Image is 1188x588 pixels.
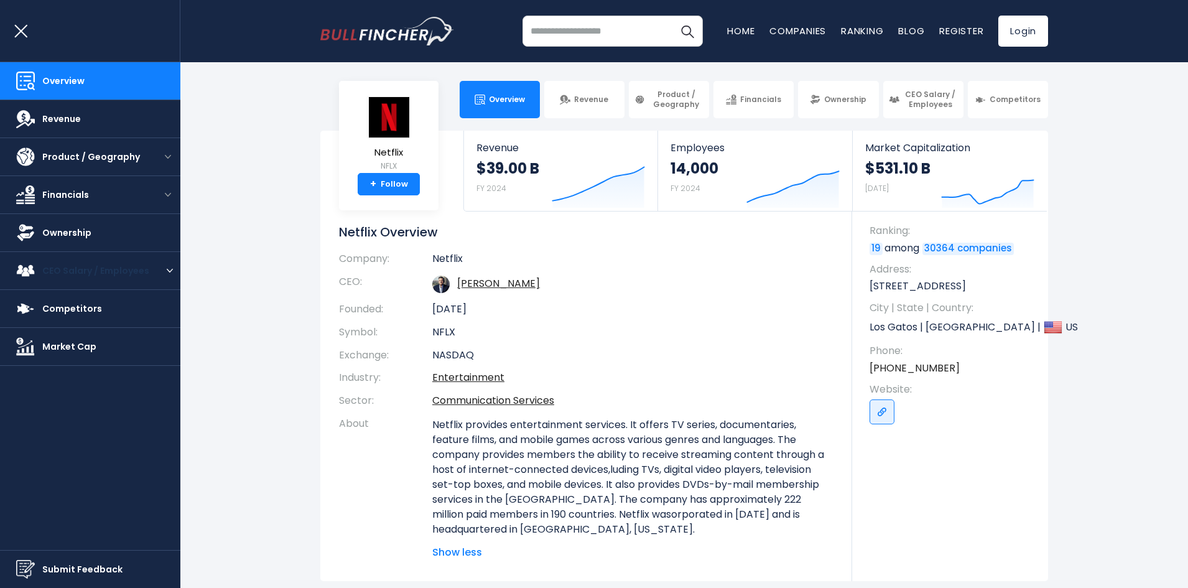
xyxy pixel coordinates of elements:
[769,24,826,37] a: Companies
[865,142,1034,154] span: Market Capitalization
[366,96,411,174] a: Netflix NFLX
[476,159,539,178] strong: $39.00 B
[671,159,718,178] strong: 14,000
[990,95,1041,105] span: Competitors
[870,241,1036,255] p: among
[922,243,1014,255] a: 30364 companies
[713,81,794,118] a: Financials
[870,263,1036,276] span: Address:
[339,298,432,321] th: Founded:
[16,223,35,242] img: Ownership
[629,81,709,118] a: Product / Geography
[870,301,1036,315] span: City | State | Country:
[42,302,102,315] span: Competitors
[658,131,852,211] a: Employees 14,000 FY 2024
[649,90,703,109] span: Product / Geography
[870,224,1036,238] span: Ranking:
[42,340,96,353] span: Market Cap
[42,189,89,202] span: Financials
[432,370,504,385] a: Entertainment
[865,183,889,194] small: [DATE]
[671,142,839,154] span: Employees
[42,264,149,278] span: CEO Salary / Employees
[42,151,140,164] span: Product / Geography
[865,159,930,178] strong: $531.10 B
[998,16,1048,47] a: Login
[870,318,1036,337] p: Los Gatos | [GEOGRAPHIC_DATA] | US
[460,81,540,118] a: Overview
[432,545,833,560] span: Show less
[155,154,180,160] button: open menu
[476,142,645,154] span: Revenue
[432,298,833,321] td: [DATE]
[370,179,376,190] strong: +
[464,131,657,211] a: Revenue $39.00 B FY 2024
[339,413,432,560] th: About
[42,75,85,88] span: Overview
[939,24,983,37] a: Register
[574,95,608,105] span: Revenue
[159,268,180,274] button: open menu
[740,95,781,105] span: Financials
[155,192,180,198] button: open menu
[671,183,700,194] small: FY 2024
[432,253,833,271] td: Netflix
[320,17,454,45] img: bullfincher logo
[903,90,958,109] span: CEO Salary / Employees
[489,95,525,105] span: Overview
[870,344,1036,358] span: Phone:
[339,366,432,390] th: Industry:
[798,81,878,118] a: Ownership
[339,224,833,240] h1: Netflix Overview
[42,226,91,240] span: Ownership
[432,344,833,367] td: NASDAQ
[457,276,540,291] a: ceo
[339,271,432,298] th: CEO:
[870,383,1036,396] span: Website:
[870,399,894,424] a: Go to link
[432,393,554,408] a: Communication Services
[870,279,1036,293] p: [STREET_ADDRESS]
[339,344,432,367] th: Exchange:
[320,17,454,45] a: Go to homepage
[841,24,883,37] a: Ranking
[339,390,432,413] th: Sector:
[339,321,432,344] th: Symbol:
[727,24,754,37] a: Home
[432,418,833,537] p: Netflix provides entertainment services. It offers TV series, documentaries, feature films, and m...
[367,147,411,158] span: Netflix
[672,16,703,47] button: Search
[968,81,1048,118] a: Competitors
[870,362,960,375] a: [PHONE_NUMBER]
[870,243,883,255] a: 19
[432,321,833,344] td: NFLX
[358,173,420,195] a: +Follow
[883,81,963,118] a: CEO Salary / Employees
[42,113,81,126] span: Revenue
[824,95,866,105] span: Ownership
[476,183,506,194] small: FY 2024
[853,131,1047,211] a: Market Capitalization $531.10 B [DATE]
[432,276,450,293] img: ted-sarandos.jpg
[42,563,123,576] span: Submit Feedback
[898,24,924,37] a: Blog
[544,81,624,118] a: Revenue
[339,253,432,271] th: Company:
[367,161,411,172] small: NFLX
